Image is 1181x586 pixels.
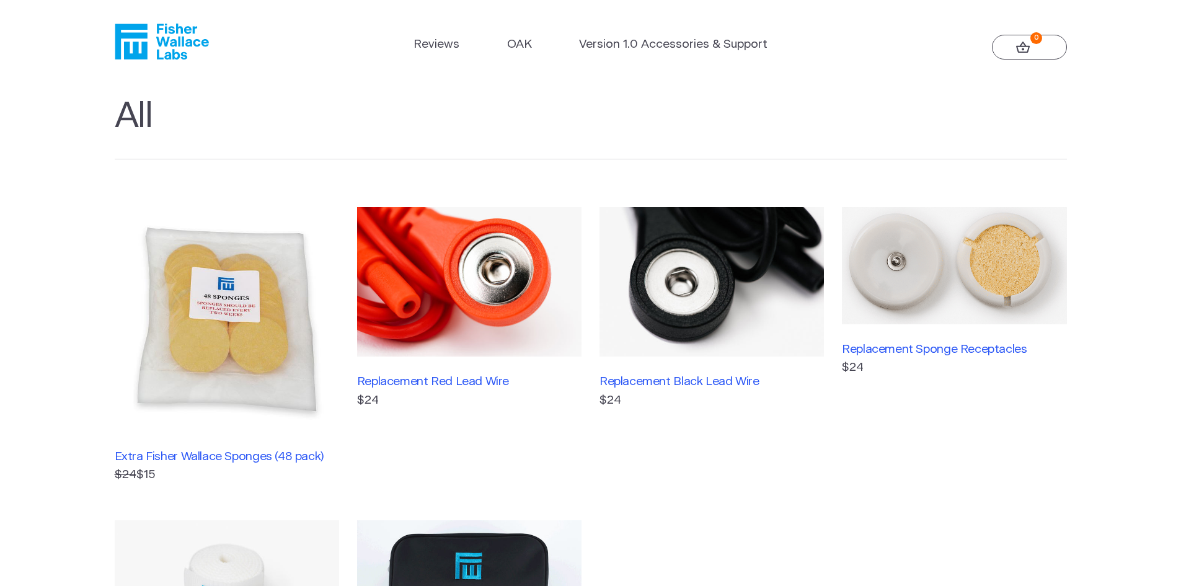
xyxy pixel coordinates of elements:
s: $24 [115,469,136,481]
h1: All [115,95,1067,160]
strong: 0 [1030,32,1042,44]
img: Replacement Black Lead Wire [599,207,824,357]
a: Replacement Black Lead Wire$24 [599,207,824,484]
a: Extra Fisher Wallace Sponges (48 pack) $24$15 [115,207,339,484]
h3: Extra Fisher Wallace Sponges (48 pack) [115,450,339,464]
p: $24 [357,392,582,410]
a: Fisher Wallace [115,24,209,60]
a: Replacement Red Lead Wire$24 [357,207,582,484]
img: Replacement Sponge Receptacles [842,207,1066,324]
a: Replacement Sponge Receptacles$24 [842,207,1066,484]
p: $24 [599,392,824,410]
a: 0 [992,35,1067,60]
h3: Replacement Black Lead Wire [599,375,824,389]
img: Extra Fisher Wallace Sponges (48 pack) [115,207,339,432]
h3: Replacement Sponge Receptacles [842,342,1066,357]
a: Version 1.0 Accessories & Support [579,36,767,54]
a: Reviews [414,36,459,54]
img: Replacement Red Lead Wire [357,207,582,357]
p: $24 [842,359,1066,377]
p: $15 [115,466,339,484]
a: OAK [507,36,532,54]
h3: Replacement Red Lead Wire [357,375,582,389]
